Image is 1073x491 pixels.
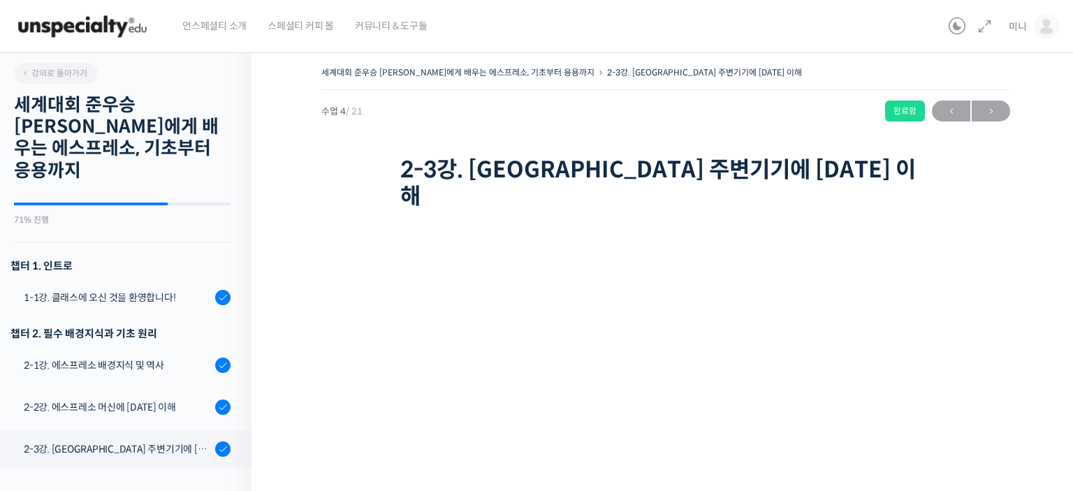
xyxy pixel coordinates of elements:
h3: 챕터 1. 인트로 [10,256,231,275]
span: ← [932,102,970,121]
div: 2-3강. [GEOGRAPHIC_DATA] 주변기기에 [DATE] 이해 [24,441,211,457]
span: 수업 4 [321,107,363,116]
span: 미니 [1009,20,1027,33]
div: 2-2강. 에스프레소 머신에 [DATE] 이해 [24,400,211,415]
a: 2-3강. [GEOGRAPHIC_DATA] 주변기기에 [DATE] 이해 [607,67,802,78]
div: 챕터 2. 필수 배경지식과 기초 원리 [10,324,231,343]
div: 1-1강. 클래스에 오신 것을 환영합니다! [24,290,211,305]
span: → [972,102,1010,121]
div: 71% 진행 [14,216,231,224]
div: 완료함 [885,101,925,122]
a: 강의로 돌아가기 [14,63,98,84]
div: 2-1강. 에스프레소 배경지식 및 역사 [24,358,211,373]
h1: 2-3강. [GEOGRAPHIC_DATA] 주변기기에 [DATE] 이해 [400,156,931,210]
a: ←이전 [932,101,970,122]
span: / 21 [346,105,363,117]
a: 다음→ [972,101,1010,122]
a: 세계대회 준우승 [PERSON_NAME]에게 배우는 에스프레소, 기초부터 응용까지 [321,67,594,78]
span: 강의로 돌아가기 [21,68,87,78]
h2: 세계대회 준우승 [PERSON_NAME]에게 배우는 에스프레소, 기초부터 응용까지 [14,94,231,182]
